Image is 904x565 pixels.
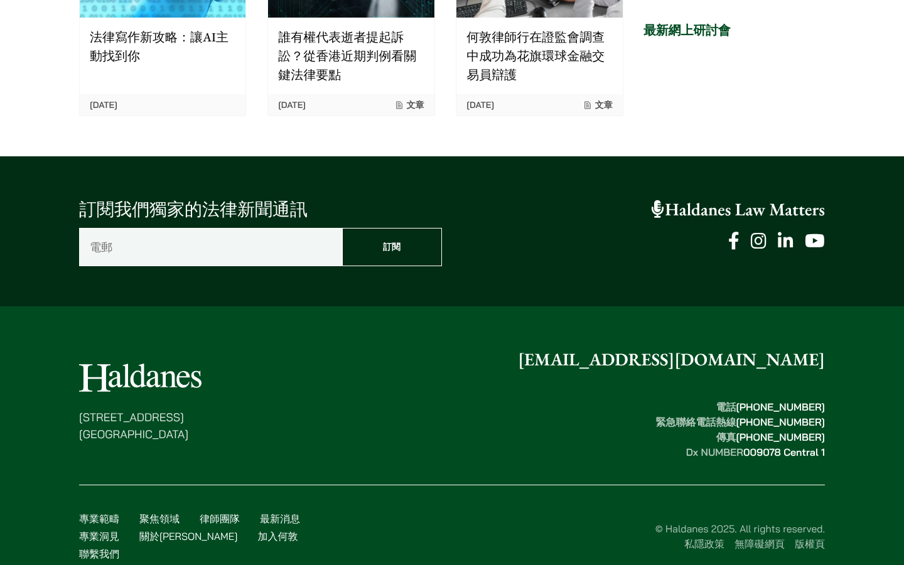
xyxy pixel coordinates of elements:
strong: 電話 緊急聯絡電話熱線 傳真 Dx NUMBER [655,401,825,458]
a: Haldanes Law Matters [652,198,825,221]
a: 律師團隊 [200,512,240,525]
a: 加入何敦 [257,530,298,542]
a: 版權頁 [795,537,825,550]
div: © Haldanes 2025. All rights reserved. [328,521,825,551]
a: [EMAIL_ADDRESS][DOMAIN_NAME] [518,348,825,371]
a: 最新消息 [260,512,300,525]
span: 文章 [394,99,424,110]
a: 私隱政策 [684,537,724,550]
a: 專業範疇 [79,512,119,525]
h3: 最新網上研討會 [643,23,825,38]
p: 何敦律師行在證監會調查中成功為花旗環球金融交易員辯護 [466,28,612,84]
time: [DATE] [278,99,306,110]
mark: [PHONE_NUMBER] [736,401,825,413]
a: 聯繫我們 [79,547,119,560]
mark: 009078 Central 1 [743,446,825,458]
p: [STREET_ADDRESS] [GEOGRAPHIC_DATA] [79,409,202,443]
a: 無障礙網頁 [734,537,785,550]
p: 訂閱我們獨家的法律新聞通訊 [79,196,442,223]
img: Logo of Haldanes [79,363,202,392]
p: 誰有權代表逝者提起訴訟？從香港近期判例看關鍵法律要點 [278,28,424,84]
span: 文章 [583,99,613,110]
time: [DATE] [466,99,494,110]
mark: [PHONE_NUMBER] [736,431,825,443]
mark: [PHONE_NUMBER] [736,416,825,428]
a: 專業洞見 [79,530,119,542]
a: 聚焦領域 [139,512,180,525]
time: [DATE] [90,99,117,110]
a: 關於[PERSON_NAME] [139,530,237,542]
p: 法律寫作新攻略：讓AI主動找到你 [90,28,235,65]
input: 電郵 [79,228,342,266]
input: 訂閱 [342,228,443,266]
